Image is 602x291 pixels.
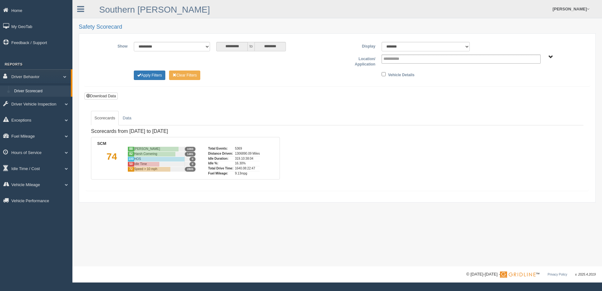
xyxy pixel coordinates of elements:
button: Change Filter Options [134,71,165,80]
div: Idle %: [208,161,233,166]
b: SCM [97,141,106,146]
span: v. 2025.4.2019 [575,273,596,276]
a: Scorecards [91,111,119,125]
a: Privacy Policy [548,273,567,276]
div: 9.13mpg [235,171,260,176]
div: 319.10:38:04 [235,156,260,161]
div: 72 [128,167,134,172]
div: Distance Driven: [208,151,233,156]
div: Idle Duration: [208,156,233,161]
div: 1640.08:22:47 [235,166,260,171]
label: Location/ Application [337,54,378,67]
span: 2805 [185,167,196,172]
span: 0 [190,157,196,162]
button: Download Data [84,93,118,100]
div: 50 [128,162,134,167]
span: to [248,42,254,51]
div: 74 [96,146,128,176]
a: Southern [PERSON_NAME] [99,5,210,14]
span: 0 [190,162,196,167]
div: Total Drive Time: [208,166,233,171]
button: Change Filter Options [169,71,200,80]
a: Data [119,111,135,125]
span: 1083 [185,147,196,151]
div: Total Events: [208,146,233,151]
div: 16.30% [235,161,260,166]
div: 1306890.09 Miles [235,151,260,156]
h4: Scorecards from [DATE] to [DATE] [91,128,280,134]
div: © [DATE]-[DATE] - ™ [466,271,596,278]
div: 82 [128,151,134,157]
div: 5369 [235,146,260,151]
label: Display [337,42,378,49]
a: Driver Scorecard [11,86,71,97]
div: 88 [128,146,134,151]
span: 1481 [185,152,196,157]
label: Show [89,42,131,49]
label: Vehicle Details [388,71,414,78]
h2: Safety Scorecard [79,24,596,30]
img: Gridline [500,271,536,278]
div: Fuel Mileage: [208,171,233,176]
div: 100 [128,157,134,162]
